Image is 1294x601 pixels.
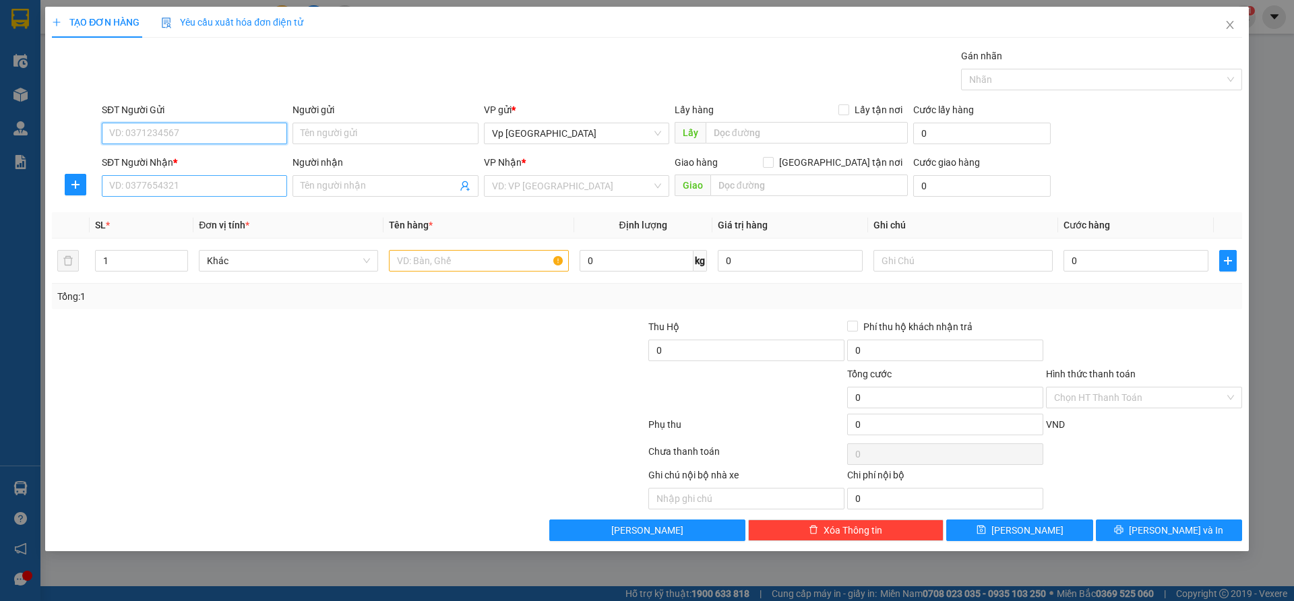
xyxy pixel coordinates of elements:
span: Thu Hộ [648,321,679,332]
input: Cước lấy hàng [913,123,1051,144]
input: Dọc đường [710,175,908,196]
span: Xóa Thông tin [824,523,882,538]
span: [PERSON_NAME] [991,523,1064,538]
div: SĐT Người Nhận [102,155,287,170]
label: Hình thức thanh toán [1046,369,1136,379]
button: deleteXóa Thông tin [748,519,944,541]
div: Ghi chú nội bộ nhà xe [648,468,844,488]
span: save [977,525,986,536]
span: close [1225,20,1235,30]
div: Người gửi [292,102,478,117]
span: Lấy hàng [675,104,714,115]
span: 19003239, 0928021970 [16,62,102,72]
span: plus [65,179,86,190]
div: Chi phí nội bộ [847,468,1043,488]
img: logo [5,44,7,92]
span: TẠO ĐƠN HÀNG [52,17,140,28]
span: Tên hàng [389,220,433,230]
span: Tổng cước [847,369,892,379]
span: Định lượng [619,220,667,230]
button: [PERSON_NAME] [549,519,745,541]
div: Phụ thu [647,417,846,441]
input: 0 [718,250,863,272]
div: VP gửi [484,102,669,117]
span: Số 61 [PERSON_NAME] (Đối diện bến xe [GEOGRAPHIC_DATA]) [9,28,109,59]
button: plus [65,174,86,195]
strong: PHIẾU GỬI HÀNG [25,75,93,104]
span: [PERSON_NAME] [611,523,683,538]
span: Giá trị hàng [718,220,768,230]
span: Phí thu hộ khách nhận trả [858,319,978,334]
span: Lấy [675,122,706,144]
input: Dọc đường [706,122,908,144]
button: Close [1211,7,1249,44]
div: Người nhận [292,155,478,170]
span: Cước hàng [1064,220,1110,230]
span: THUONGLY10250052 [110,44,233,58]
input: VD: Bàn, Ghế [389,250,568,272]
span: VP Nhận [484,157,522,168]
span: printer [1114,525,1123,536]
div: SĐT Người Gửi [102,102,287,117]
div: Chưa thanh toán [647,444,846,468]
button: plus [1219,250,1237,272]
span: Đơn vị tính [199,220,249,230]
span: Giao hàng [675,157,718,168]
span: kg [694,250,707,272]
span: Khác [207,251,370,271]
button: save[PERSON_NAME] [946,519,1092,541]
span: plus [1220,255,1236,266]
span: [PERSON_NAME] và In [1129,523,1223,538]
label: Cước giao hàng [913,157,980,168]
img: icon [161,18,172,28]
span: VND [1046,419,1065,430]
input: Nhập ghi chú [648,488,844,509]
span: SL [95,220,106,230]
input: Ghi Chú [873,250,1053,272]
span: [GEOGRAPHIC_DATA] tận nơi [774,155,908,170]
label: Cước lấy hàng [913,104,974,115]
span: Yêu cầu xuất hóa đơn điện tử [161,17,303,28]
span: Kết Đoàn [24,7,93,25]
label: Gán nhãn [961,51,1002,61]
span: plus [52,18,61,27]
button: delete [57,250,79,272]
span: delete [809,525,818,536]
span: Giao [675,175,710,196]
button: printer[PERSON_NAME] và In [1096,519,1242,541]
div: Tổng: 1 [57,289,499,304]
span: Lấy tận nơi [849,102,908,117]
th: Ghi chú [868,212,1058,239]
input: Cước giao hàng [913,175,1051,197]
span: user-add [460,181,470,191]
span: Vp Thượng Lý [492,123,661,144]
